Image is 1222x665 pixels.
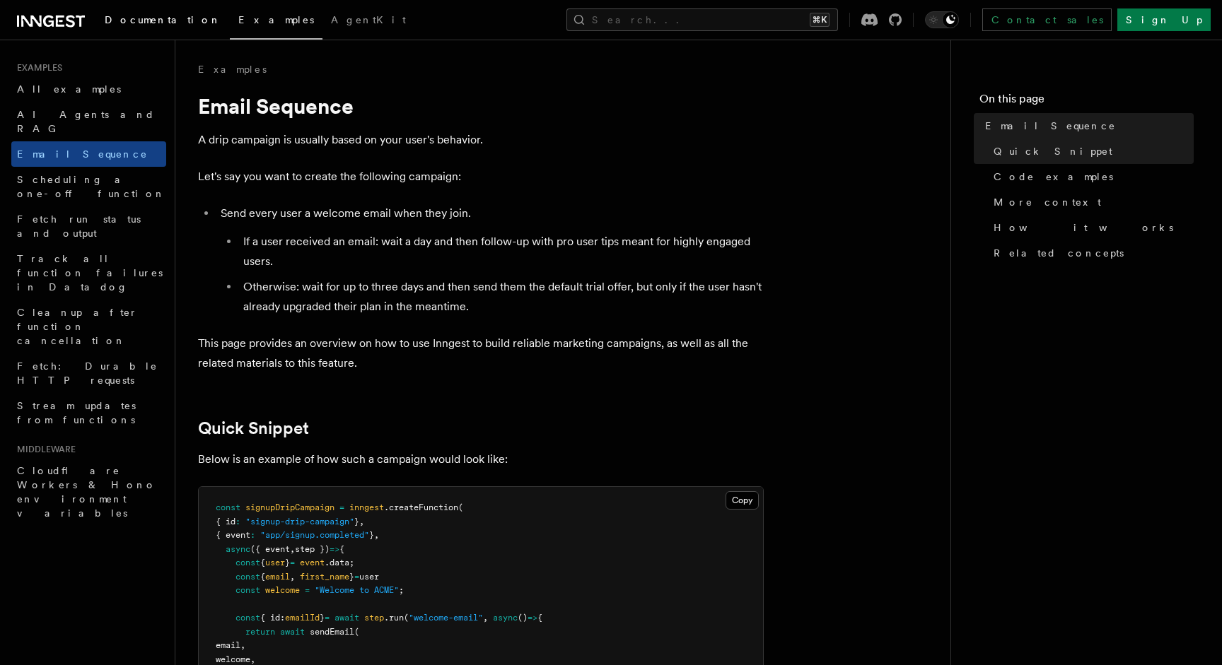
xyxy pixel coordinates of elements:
[11,458,166,526] a: Cloudflare Workers & Hono environment variables
[399,585,404,595] span: ;
[11,102,166,141] a: AI Agents and RAG
[988,189,1194,215] a: More context
[198,418,309,438] a: Quick Snippet
[404,613,409,623] span: (
[305,585,310,595] span: =
[988,139,1194,164] a: Quick Snippet
[988,164,1194,189] a: Code examples
[994,195,1101,209] span: More context
[300,572,349,582] span: first_name
[11,76,166,102] a: All examples
[17,307,138,346] span: Cleanup after function cancellation
[260,530,369,540] span: "app/signup.completed"
[216,654,250,664] span: welcome
[349,572,354,582] span: }
[230,4,322,40] a: Examples
[994,220,1173,235] span: How it works
[105,14,221,25] span: Documentation
[322,4,414,38] a: AgentKit
[339,502,344,512] span: =
[988,240,1194,266] a: Related concepts
[11,393,166,432] a: Stream updates from functions
[1117,8,1211,31] a: Sign Up
[925,11,959,28] button: Toggle dark mode
[11,444,76,455] span: Middleware
[198,93,764,119] h1: Email Sequence
[216,530,250,540] span: { event
[11,141,166,167] a: Email Sequence
[11,167,166,206] a: Scheduling a one-off function
[245,627,275,637] span: return
[250,530,255,540] span: :
[198,334,764,373] p: This page provides an overview on how to use Inngest to build reliable marketing campaigns, as we...
[265,558,285,567] span: user
[354,517,359,526] span: }
[325,613,330,623] span: =
[290,544,295,554] span: ,
[265,572,290,582] span: email
[349,502,384,512] span: inngest
[11,300,166,353] a: Cleanup after function cancellation
[216,204,764,317] li: Send every user a welcome email when they join.
[985,119,1116,133] span: Email Sequence
[198,62,267,76] a: Examples
[235,585,260,595] span: const
[994,170,1113,184] span: Code examples
[810,13,830,27] kbd: ⌘K
[331,14,406,25] span: AgentKit
[409,613,483,623] span: "welcome-email"
[198,167,764,187] p: Let's say you want to create the following campaign:
[537,613,542,623] span: {
[566,8,838,31] button: Search...⌘K
[250,654,255,664] span: ,
[280,627,305,637] span: await
[354,627,359,637] span: (
[198,449,764,469] p: Below is an example of how such a campaign would look like:
[528,613,537,623] span: =>
[325,558,354,567] span: .data;
[994,144,1112,158] span: Quick Snippet
[216,517,235,526] span: { id
[518,613,528,623] span: ()
[359,572,379,582] span: user
[483,613,488,623] span: ,
[330,544,339,554] span: =>
[374,530,379,540] span: ,
[216,502,240,512] span: const
[384,502,458,512] span: .createFunction
[334,613,359,623] span: await
[11,246,166,300] a: Track all function failures in Datadog
[260,613,285,623] span: { id:
[988,215,1194,240] a: How it works
[238,14,314,25] span: Examples
[285,558,290,567] span: }
[979,113,1194,139] a: Email Sequence
[235,517,240,526] span: :
[726,491,759,510] button: Copy
[260,558,265,567] span: {
[240,640,245,650] span: ,
[295,544,330,554] span: step })
[315,585,399,595] span: "Welcome to ACME"
[384,613,404,623] span: .run
[994,246,1124,260] span: Related concepts
[359,517,364,526] span: ,
[235,613,260,623] span: const
[290,572,295,582] span: ,
[300,558,325,567] span: event
[339,544,344,554] span: {
[226,544,250,554] span: async
[250,544,290,554] span: ({ event
[369,530,374,540] span: }
[260,572,265,582] span: {
[285,613,320,623] span: emailId
[979,90,1194,113] h4: On this page
[458,502,463,512] span: (
[17,174,165,199] span: Scheduling a one-off function
[17,109,155,134] span: AI Agents and RAG
[364,613,384,623] span: step
[235,572,260,582] span: const
[17,83,121,95] span: All examples
[290,558,295,567] span: =
[239,277,764,317] li: Otherwise: wait for up to three days and then send them the default trial offer, but only if the ...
